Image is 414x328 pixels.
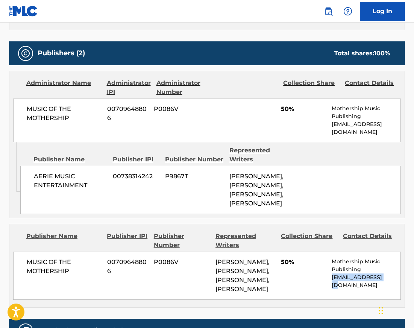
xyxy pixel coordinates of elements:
span: 00709648806 [107,105,148,123]
div: Contact Details [343,232,399,250]
div: Publisher Name [26,232,101,250]
span: 100 % [374,50,390,57]
span: 00738314242 [113,172,159,181]
div: Administrator Number [156,79,212,97]
div: Collection Share [283,79,339,97]
p: Mothership Music Publishing [332,258,400,273]
div: Contact Details [345,79,401,97]
h5: Publishers (2) [38,49,85,58]
div: Publisher IPI [107,232,148,250]
div: Administrator IPI [107,79,151,97]
div: Represented Writers [215,232,275,250]
div: Total shares: [334,49,390,58]
span: MUSIC OF THE MOTHERSHIP [27,105,102,123]
div: Represented Writers [229,146,288,164]
div: Publisher Number [154,232,210,250]
span: P0086V [154,258,210,267]
div: Publisher Number [165,155,224,164]
p: [EMAIL_ADDRESS][DOMAIN_NAME] [332,120,400,136]
div: Publisher Name [33,155,107,164]
span: P0086V [154,105,210,114]
span: AERIE MUSIC ENTERTAINMENT [34,172,107,190]
div: Administrator Name [26,79,101,97]
span: [PERSON_NAME], [PERSON_NAME], [PERSON_NAME], [PERSON_NAME] [229,173,284,207]
img: search [324,7,333,16]
img: Publishers [21,49,30,58]
div: Publisher IPI [113,155,160,164]
p: Mothership Music Publishing [332,105,400,120]
span: 50% [281,105,326,114]
span: MUSIC OF THE MOTHERSHIP [27,258,102,276]
div: Drag [379,299,383,322]
div: Help [340,4,355,19]
img: help [343,7,352,16]
span: P9867T [165,172,224,181]
span: 50% [281,258,326,267]
img: MLC Logo [9,6,38,17]
span: [PERSON_NAME], [PERSON_NAME], [PERSON_NAME], [PERSON_NAME] [215,258,270,293]
a: Log In [360,2,405,21]
span: 00709648806 [107,258,148,276]
a: Public Search [321,4,336,19]
iframe: Chat Widget [376,292,414,328]
p: [EMAIL_ADDRESS][DOMAIN_NAME] [332,273,400,289]
div: Collection Share [281,232,337,250]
